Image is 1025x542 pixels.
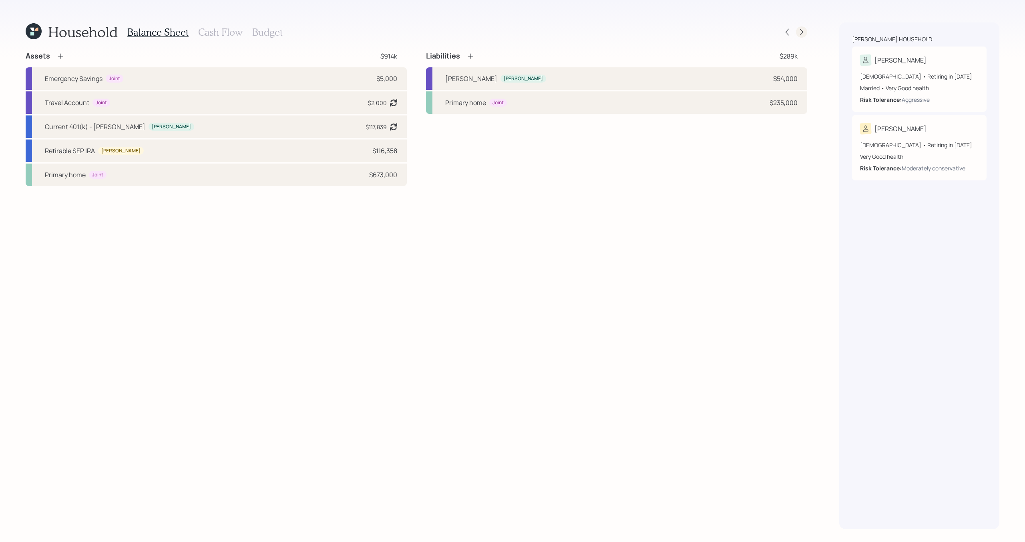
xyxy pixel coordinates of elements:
div: [PERSON_NAME] [874,55,927,65]
div: $673,000 [369,170,397,180]
div: Very Good health [860,152,979,161]
h3: Balance Sheet [127,26,189,38]
div: [PERSON_NAME] [504,75,543,82]
div: $289k [780,51,798,61]
div: Joint [492,99,504,106]
div: Primary home [45,170,86,180]
div: Married • Very Good health [860,84,979,92]
div: $117,839 [366,123,387,131]
div: [DEMOGRAPHIC_DATA] • Retiring in [DATE] [860,141,979,149]
div: Travel Account [45,98,89,107]
h4: Assets [26,52,50,61]
b: Risk Tolerance: [860,164,902,172]
div: $5,000 [376,74,397,83]
div: $2,000 [368,99,387,107]
div: [PERSON_NAME] [101,148,141,154]
div: Emergency Savings [45,74,102,83]
div: Joint [96,99,107,106]
div: $116,358 [372,146,397,156]
div: [PERSON_NAME] [445,74,497,83]
div: [PERSON_NAME] [874,124,927,133]
h4: Liabilities [426,52,460,61]
div: [DEMOGRAPHIC_DATA] • Retiring in [DATE] [860,72,979,81]
div: Primary home [445,98,486,107]
div: $54,000 [773,74,798,83]
h3: Budget [252,26,283,38]
div: [PERSON_NAME] [152,123,191,130]
h3: Cash Flow [198,26,243,38]
div: Retirable SEP IRA [45,146,95,156]
div: Joint [92,172,103,178]
div: Current 401(k) - [PERSON_NAME] [45,122,145,131]
h1: Household [48,23,118,40]
div: [PERSON_NAME] household [852,35,932,43]
div: Joint [109,75,120,82]
div: Aggressive [902,95,930,104]
div: $914k [380,51,397,61]
b: Risk Tolerance: [860,96,902,103]
div: Moderately conservative [902,164,965,172]
div: $235,000 [770,98,798,107]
